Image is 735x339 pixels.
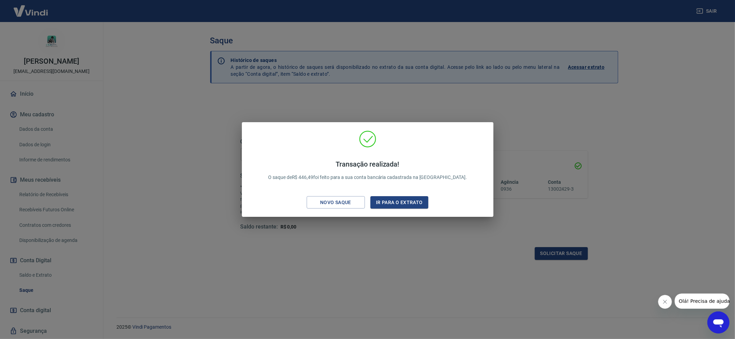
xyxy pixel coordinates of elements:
[307,196,365,209] button: Novo saque
[312,198,359,207] div: Novo saque
[268,160,467,181] p: O saque de R$ 446,49 foi feito para a sua conta bancária cadastrada na [GEOGRAPHIC_DATA].
[675,294,729,309] iframe: Mensagem da empresa
[658,295,672,309] iframe: Fechar mensagem
[707,311,729,333] iframe: Botão para abrir a janela de mensagens
[370,196,429,209] button: Ir para o extrato
[268,160,467,168] h4: Transação realizada!
[4,5,58,10] span: Olá! Precisa de ajuda?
